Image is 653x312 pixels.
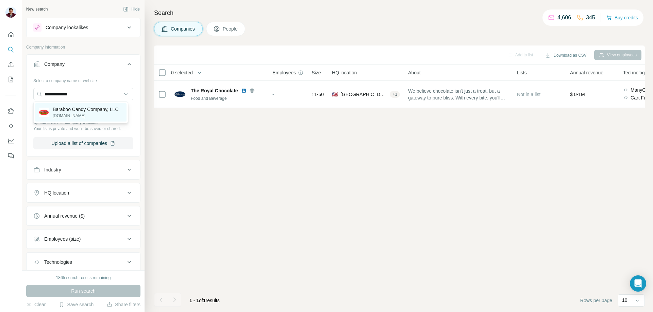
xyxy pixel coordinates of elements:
span: About [408,69,421,76]
p: Your list is private and won't be saved or shared. [33,126,133,132]
div: 1865 search results remaining [56,275,111,281]
div: + 1 [390,91,400,97]
div: Technologies [44,259,72,265]
button: Technologies [27,254,140,270]
button: Hide [118,4,145,14]
span: 11-50 [312,91,324,98]
span: 1 - 1 [189,298,199,303]
span: 1 [203,298,206,303]
span: Companies [171,25,196,32]
div: Food and Beverage [191,95,264,102]
button: Download as CSV [540,50,591,60]
p: 4,606 [557,14,571,22]
span: Lists [517,69,527,76]
span: 0 selected [171,69,193,76]
div: Employees (size) [44,236,81,242]
button: Industry [27,162,140,178]
button: Buy credits [606,13,638,22]
p: 345 [586,14,595,22]
div: Annual revenue ($) [44,213,85,219]
button: Dashboard [5,135,16,147]
button: My lists [5,73,16,86]
button: Clear [26,301,46,308]
button: Search [5,43,16,56]
img: Avatar [5,7,16,18]
span: Size [312,69,321,76]
div: Company lookalikes [46,24,88,31]
h4: Search [154,8,645,18]
p: [DOMAIN_NAME] [53,113,119,119]
img: Baraboo Candy Company, LLC [39,108,49,117]
span: $ 0-1M [570,92,585,97]
span: 🇺🇸 [332,91,338,98]
span: Technologies [623,69,651,76]
span: results [189,298,220,303]
span: People [223,25,238,32]
button: Enrich CSV [5,58,16,71]
button: Share filters [107,301,140,308]
span: Not in a list [517,92,540,97]
img: LinkedIn logo [241,88,247,93]
button: Quick start [5,29,16,41]
button: Annual revenue ($) [27,208,140,224]
button: Company [27,56,140,75]
button: Use Surfe API [5,120,16,132]
img: Logo of The Royal Chocolate [174,91,185,97]
p: 10 [622,297,627,304]
button: Company lookalikes [27,19,140,36]
button: Use Surfe on LinkedIn [5,105,16,117]
span: Annual revenue [570,69,603,76]
span: We believe chocolate isn't just a treat, but a gateway to pure bliss. With every bite, you'll emb... [408,88,509,101]
div: Select a company name or website [33,75,133,84]
span: [GEOGRAPHIC_DATA], [US_STATE] [340,91,387,98]
span: Rows per page [580,297,612,304]
p: Baraboo Candy Company, LLC [53,106,119,113]
button: HQ location [27,185,140,201]
div: Industry [44,166,61,173]
p: Company information [26,44,140,50]
div: New search [26,6,48,12]
div: HQ location [44,189,69,196]
button: Feedback [5,150,16,162]
button: Upload a list of companies [33,137,133,149]
button: Save search [59,301,94,308]
span: - [272,92,274,97]
div: Company [44,61,65,68]
span: HQ location [332,69,357,76]
span: The Royal Chocolate [191,87,238,94]
span: Employees [272,69,296,76]
div: Open Intercom Messenger [630,275,646,292]
span: of [199,298,203,303]
button: Employees (size) [27,231,140,247]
